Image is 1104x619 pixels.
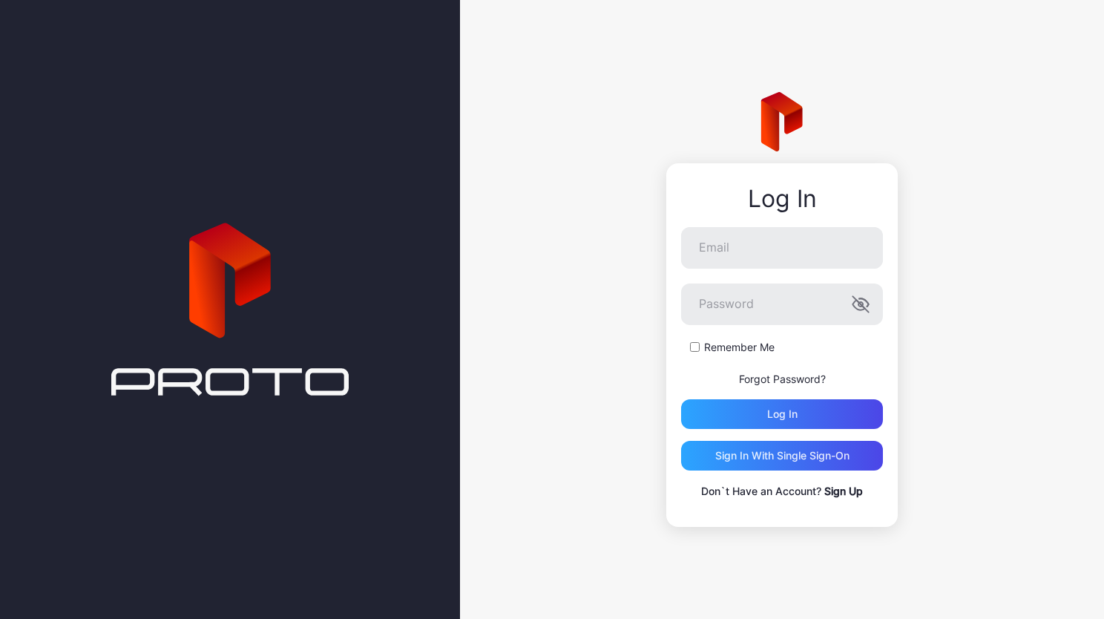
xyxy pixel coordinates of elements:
[681,441,883,471] button: Sign in With Single Sign-On
[852,295,870,313] button: Password
[681,284,883,325] input: Password
[681,186,883,212] div: Log In
[681,399,883,429] button: Log in
[824,485,863,497] a: Sign Up
[681,482,883,500] p: Don`t Have an Account?
[715,450,850,462] div: Sign in With Single Sign-On
[767,408,798,420] div: Log in
[681,227,883,269] input: Email
[704,340,775,355] label: Remember Me
[739,373,826,385] a: Forgot Password?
